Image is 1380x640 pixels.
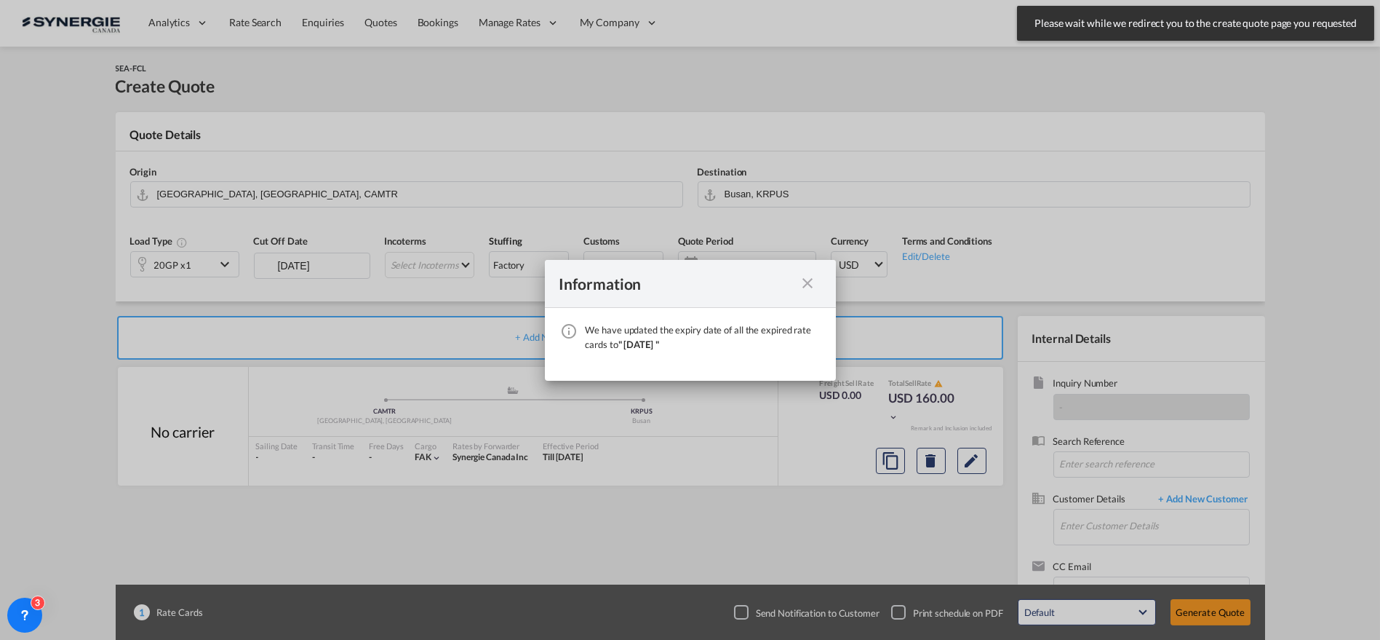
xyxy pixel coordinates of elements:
span: " [DATE] " [618,339,659,350]
md-icon: icon-close fg-AAA8AD cursor [799,274,817,292]
div: Information [559,274,795,293]
div: We have updated the expiry date of all the expired rate cards to [586,323,821,352]
md-dialog: We have ... [545,260,836,381]
span: Please wait while we redirect you to the create quote page you requested [1030,16,1361,31]
md-icon: icon-information-outline [561,323,578,340]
